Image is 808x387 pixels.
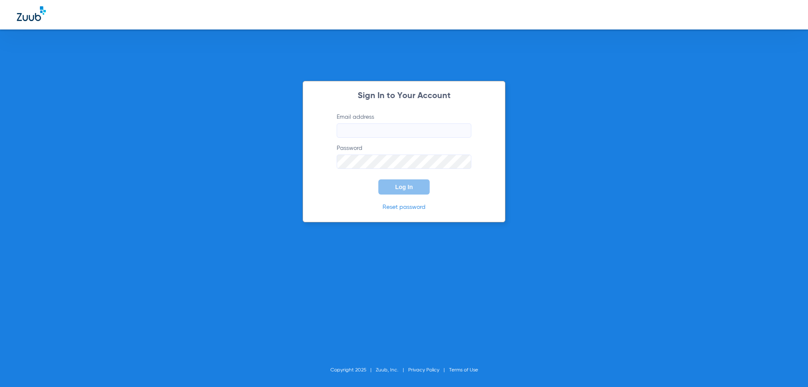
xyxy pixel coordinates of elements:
li: Zuub, Inc. [376,366,408,374]
input: Password [337,155,471,169]
a: Privacy Policy [408,368,439,373]
h2: Sign In to Your Account [324,92,484,100]
input: Email address [337,123,471,138]
label: Email address [337,113,471,138]
span: Log In [395,184,413,190]
li: Copyright 2025 [330,366,376,374]
a: Reset password [383,204,425,210]
button: Log In [378,179,430,195]
label: Password [337,144,471,169]
img: Zuub Logo [17,6,46,21]
a: Terms of Use [449,368,478,373]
